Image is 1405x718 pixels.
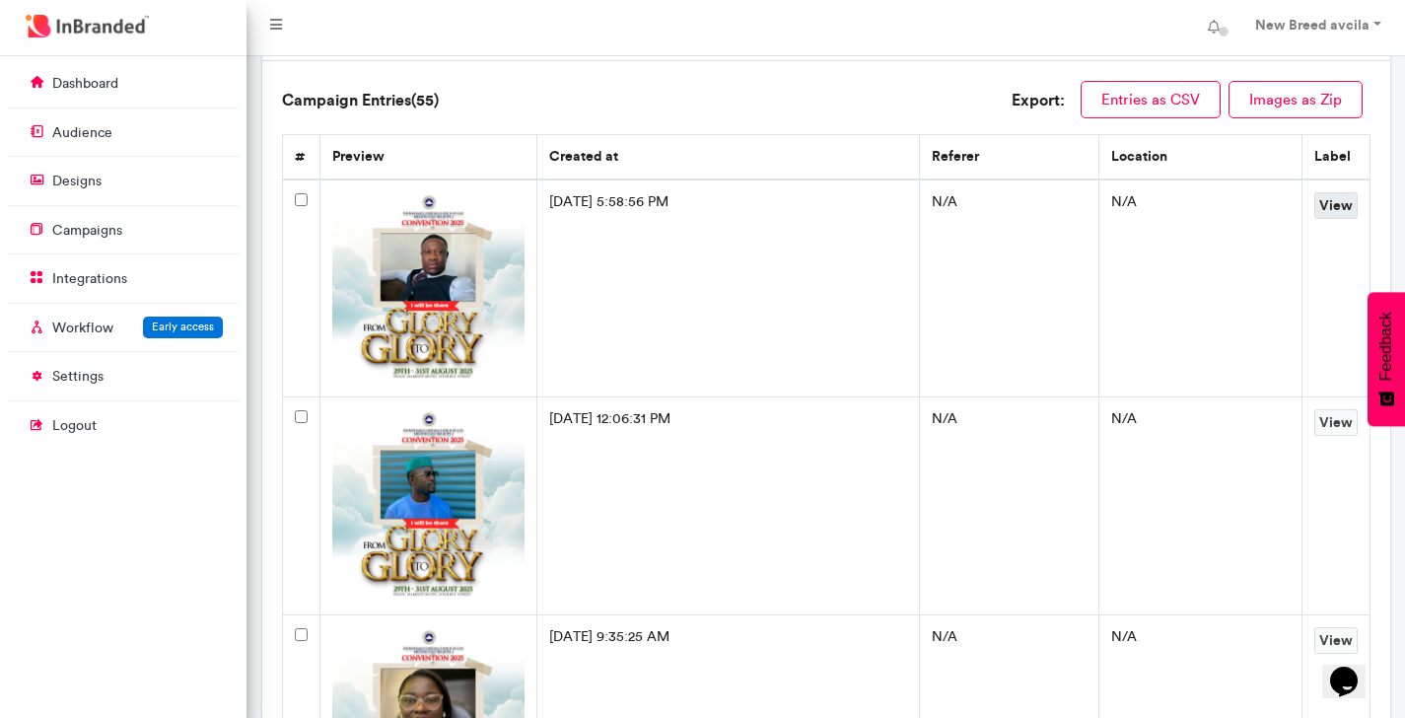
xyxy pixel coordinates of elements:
td: N/A [919,179,1099,397]
p: designs [52,172,102,191]
img: 06a200f7-12a4-4d0b-b4b7-f29f2addddba.png [332,192,526,386]
a: campaigns [8,211,239,249]
p: logout [52,416,97,436]
a: New Breed avcila [1235,8,1397,47]
p: Workflow [52,319,113,338]
button: Feedback - Show survey [1368,292,1405,426]
img: cc62c452-5703-4c5e-9301-6ed664f630e9.png [332,409,526,603]
th: label [1301,135,1370,179]
th: location [1099,135,1301,179]
img: InBranded Logo [21,10,154,42]
span: Early access [152,320,214,333]
h6: Export: [1012,91,1081,109]
span: Feedback [1377,312,1395,381]
a: View [1314,409,1358,436]
a: audience [8,113,239,151]
p: settings [52,367,104,387]
td: N/A [1099,397,1301,615]
td: N/A [1099,179,1301,397]
a: View [1314,627,1358,654]
td: [DATE] 12:06:31 PM [537,397,920,615]
p: campaigns [52,221,122,241]
button: Entries as CSV [1081,81,1221,118]
button: Images as Zip [1229,81,1363,118]
td: [DATE] 5:58:56 PM [537,179,920,397]
p: audience [52,123,112,143]
td: N/A [919,397,1099,615]
a: dashboard [8,64,239,102]
th: referer [919,135,1099,179]
th: preview [319,135,537,179]
iframe: chat widget [1322,639,1385,698]
a: WorkflowEarly access [8,309,239,346]
a: View [1314,192,1358,219]
th: # [282,135,319,179]
a: integrations [8,259,239,297]
a: designs [8,162,239,199]
th: created at [537,135,920,179]
strong: New Breed avcila [1255,16,1370,34]
p: dashboard [52,74,118,94]
a: settings [8,357,239,395]
h6: Campaign Entries( 55 ) [282,91,439,109]
p: integrations [52,269,127,289]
